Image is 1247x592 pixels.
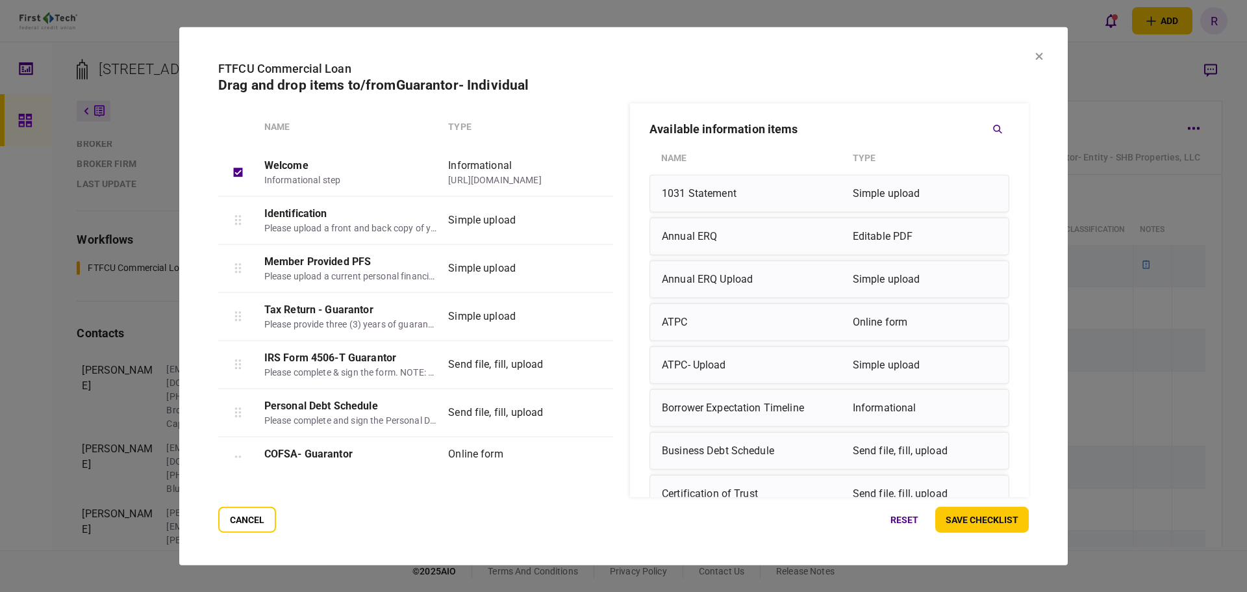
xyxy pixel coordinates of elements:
[662,309,846,335] div: ATPC
[853,180,997,206] div: Simple upload
[264,350,437,365] div: IRS Form 4506-T Guarantor
[448,357,566,372] div: Send file, fill, upload
[662,266,846,292] div: Annual ERQ Upload
[662,394,846,420] div: Borrower Expectation Timeline
[853,266,997,292] div: Simple upload
[853,147,998,169] div: Type
[649,260,1009,298] div: Annual ERQ UploadSimple upload
[448,405,566,420] div: Send file, fill, upload
[448,261,566,276] div: Simple upload
[448,309,566,324] div: Simple upload
[649,303,1009,341] div: ATPCOnline form
[218,507,276,533] button: cancel
[264,398,437,413] div: Personal Debt Schedule
[880,507,929,533] button: reset
[264,205,437,221] div: Identification
[448,120,566,133] div: Type
[853,394,997,420] div: Informational
[264,221,437,235] div: Please upload a front and back copy of your Driver's License. All authorized individual guarantor...
[649,389,1009,426] div: Borrower Expectation TimelineInformational
[264,446,437,461] div: COFSA- Guarantor
[853,352,997,378] div: Simple upload
[649,123,798,135] h3: available information items
[853,223,997,249] div: Editable PDF
[649,431,1009,469] div: Business Debt ScheduleSend file, fill, upload
[935,507,1029,533] button: save checklist
[264,365,437,379] div: Please complete & sign the form. NOTE: Electronic signatures are not accepted.
[649,474,1009,512] div: Certification of TrustSend file, fill, upload
[649,346,1009,383] div: ATPC- UploadSimple upload
[448,446,566,461] div: Online form
[662,223,846,249] div: Annual ERQ
[264,269,437,283] div: Please upload a current personal financial statement (PFS), dated [DATE] of [DATE] date, for revi...
[264,413,437,427] div: Please complete and sign the Personal Debt Schedule.
[661,147,846,169] div: Name
[853,437,997,463] div: Send file, fill, upload
[662,437,846,463] div: Business Debt Schedule
[662,180,846,206] div: 1031 Statement
[264,302,437,317] div: Tax Return - Guarantor
[264,157,437,173] div: Welcome
[853,480,997,506] div: Send file, fill, upload
[264,317,437,331] div: Please provide three (3) years of guarantor historical information, including all schedules and K...
[649,174,1009,212] div: 1031 StatementSimple upload
[264,253,437,269] div: Member Provided PFS
[662,352,846,378] div: ATPC- Upload
[649,217,1009,255] div: Annual ERQEditable PDF
[264,120,442,133] div: Name
[448,157,566,173] div: Informational
[218,77,1029,93] h2: Drag and drop items to/from Guarantor- Individual
[218,59,1029,77] div: FTFCU Commercial Loan
[662,480,846,506] div: Certification of Trust
[448,173,566,187] div: [URL][DOMAIN_NAME]
[448,212,566,228] div: Simple upload
[853,309,997,335] div: Online form
[264,173,437,187] div: Informational step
